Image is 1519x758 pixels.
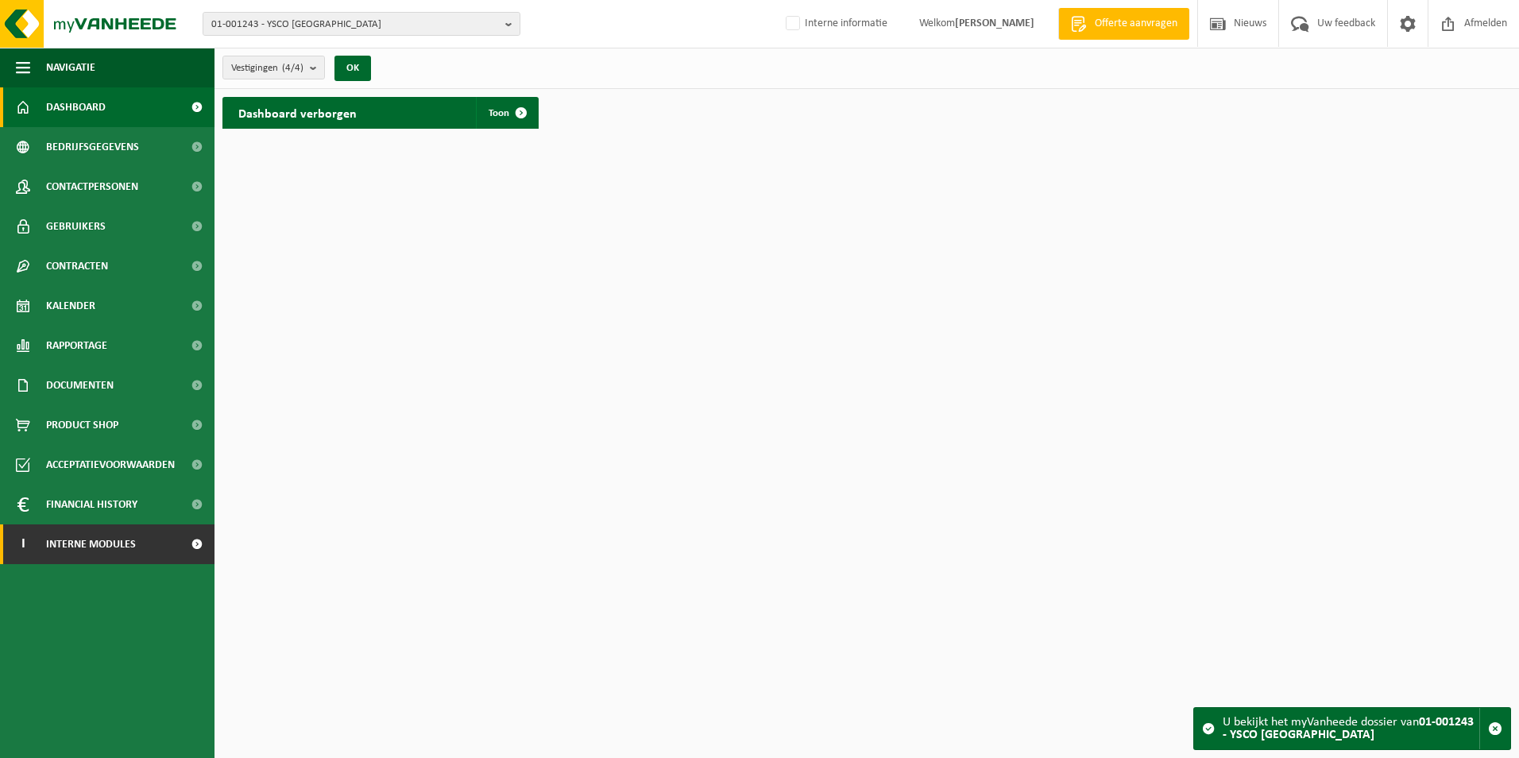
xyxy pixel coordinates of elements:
[334,56,371,81] button: OK
[16,524,30,564] span: I
[46,445,175,485] span: Acceptatievoorwaarden
[1223,716,1474,741] strong: 01-001243 - YSCO [GEOGRAPHIC_DATA]
[46,246,108,286] span: Contracten
[783,12,887,36] label: Interne informatie
[476,97,537,129] a: Toon
[222,97,373,128] h2: Dashboard verborgen
[46,87,106,127] span: Dashboard
[46,405,118,445] span: Product Shop
[46,326,107,365] span: Rapportage
[1058,8,1189,40] a: Offerte aanvragen
[1223,708,1479,749] div: U bekijkt het myVanheede dossier van
[46,286,95,326] span: Kalender
[46,167,138,207] span: Contactpersonen
[489,108,509,118] span: Toon
[46,365,114,405] span: Documenten
[203,12,520,36] button: 01-001243 - YSCO [GEOGRAPHIC_DATA]
[1091,16,1181,32] span: Offerte aanvragen
[46,48,95,87] span: Navigatie
[46,524,136,564] span: Interne modules
[46,127,139,167] span: Bedrijfsgegevens
[231,56,303,80] span: Vestigingen
[46,207,106,246] span: Gebruikers
[211,13,499,37] span: 01-001243 - YSCO [GEOGRAPHIC_DATA]
[955,17,1034,29] strong: [PERSON_NAME]
[222,56,325,79] button: Vestigingen(4/4)
[46,485,137,524] span: Financial History
[282,63,303,73] count: (4/4)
